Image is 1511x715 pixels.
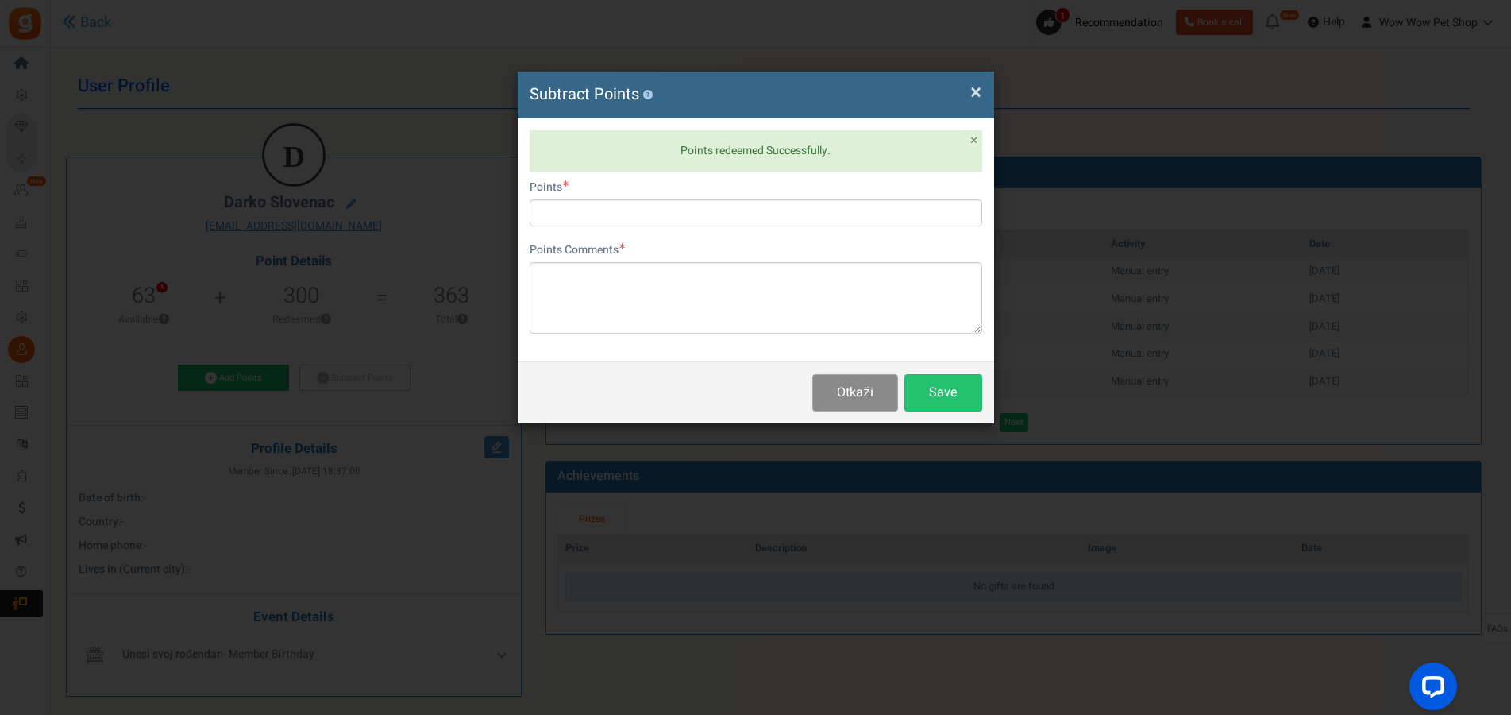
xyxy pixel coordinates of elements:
span: × [970,77,981,107]
button: Save [904,374,982,412]
button: Otkaži [812,374,897,412]
button: ? [643,90,653,100]
label: Points [530,180,569,195]
span: × [970,130,977,150]
label: Points Comments [530,242,625,258]
h4: Subtract Points [530,83,982,106]
div: Points redeemed Successfully. [530,130,982,172]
